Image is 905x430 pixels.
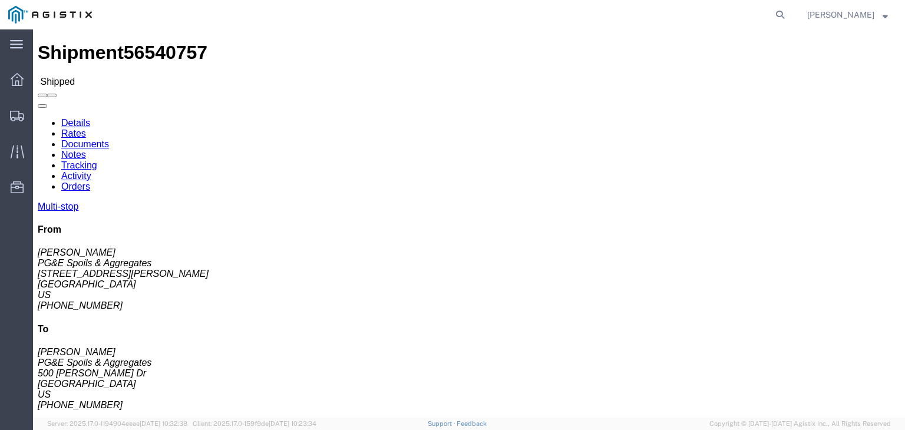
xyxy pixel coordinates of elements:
[8,6,92,24] img: logo
[709,419,891,429] span: Copyright © [DATE]-[DATE] Agistix Inc., All Rights Reserved
[807,8,874,21] span: Rochelle Manzoni
[807,8,889,22] button: [PERSON_NAME]
[140,420,187,427] span: [DATE] 10:32:38
[457,420,487,427] a: Feedback
[428,420,457,427] a: Support
[193,420,316,427] span: Client: 2025.17.0-159f9de
[269,420,316,427] span: [DATE] 10:23:34
[33,29,905,418] iframe: FS Legacy Container
[47,420,187,427] span: Server: 2025.17.0-1194904eeae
